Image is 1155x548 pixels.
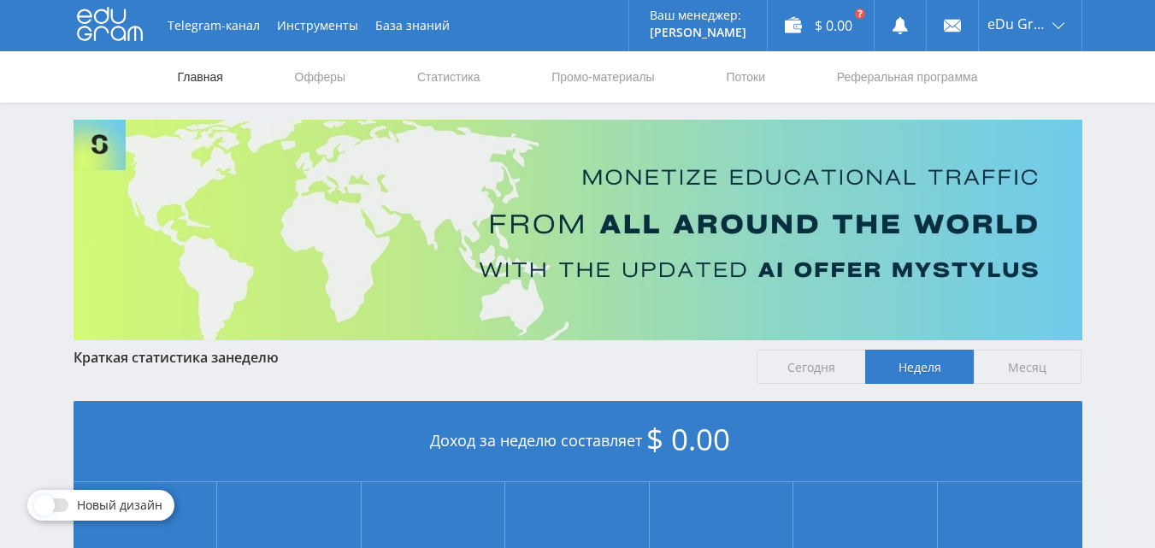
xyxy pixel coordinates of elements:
a: Офферы [293,51,348,103]
span: eDu Group [987,17,1047,31]
a: Главная [176,51,225,103]
span: Новый дизайн [77,498,162,512]
p: Ваш менеджер: [650,9,746,22]
a: Промо-материалы [550,51,656,103]
span: $ 0.00 [646,419,730,459]
a: Реферальная программа [835,51,980,103]
span: Сегодня [757,350,865,384]
a: Статистика [415,51,482,103]
span: Месяц [974,350,1082,384]
div: Краткая статистика за [74,350,740,365]
span: неделю [226,348,279,367]
span: Неделя [865,350,974,384]
p: [PERSON_NAME] [650,26,746,39]
a: Потоки [724,51,767,103]
div: Доход за неделю составляет [74,401,1082,482]
img: Banner [74,120,1082,340]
